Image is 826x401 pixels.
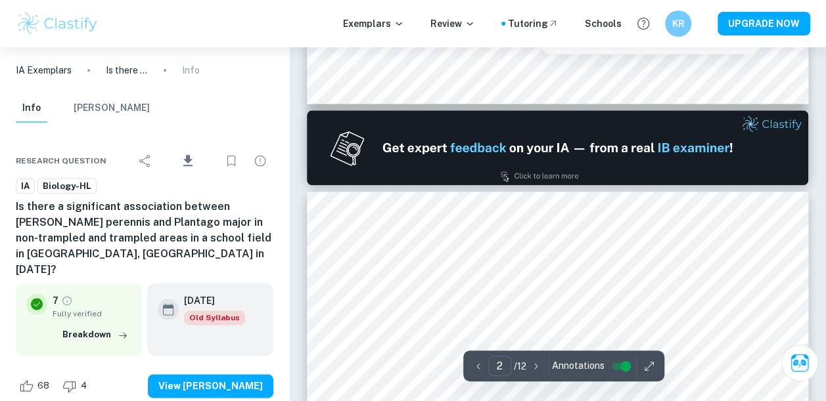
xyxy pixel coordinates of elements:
div: Like [16,375,57,396]
span: 68 [30,379,57,392]
h6: [DATE] [184,293,235,308]
button: UPGRADE NOW [718,12,810,35]
button: Ask Clai [781,345,818,381]
span: Biology-HL [38,180,96,193]
span: Research question [16,155,106,167]
div: Share [132,148,158,174]
div: Bookmark [218,148,244,174]
span: IA [16,180,34,193]
button: Help and Feedback [632,12,654,35]
p: 7 [53,293,58,308]
p: Is there a significant association between [PERSON_NAME] perennis and Plantago major in non-tramp... [106,63,148,77]
h6: Is there a significant association between [PERSON_NAME] perennis and Plantago major in non-tramp... [16,199,273,278]
a: Grade fully verified [61,295,73,306]
a: IA Exemplars [16,63,72,77]
button: Info [16,94,47,123]
button: KR [665,11,691,37]
p: / 12 [514,359,526,373]
div: Dislike [59,375,94,396]
a: IA [16,178,35,194]
a: Schools [585,16,622,31]
button: [PERSON_NAME] [74,94,150,123]
button: Breakdown [59,325,131,345]
div: Report issue [247,148,273,174]
h6: KR [671,16,686,31]
a: Tutoring [508,16,559,31]
p: Info [182,63,200,77]
div: Starting from the May 2025 session, the Biology IA requirements have changed. It's OK to refer to... [184,310,245,325]
a: Biology-HL [37,178,97,194]
img: Clastify logo [16,11,99,37]
img: Ad [307,110,808,185]
p: Review [430,16,475,31]
button: View [PERSON_NAME] [148,374,273,398]
span: Fully verified [53,308,131,320]
span: Old Syllabus [184,310,245,325]
span: 4 [74,379,94,392]
span: Annotations [552,359,605,373]
div: Download [161,144,216,178]
p: Exemplars [343,16,404,31]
